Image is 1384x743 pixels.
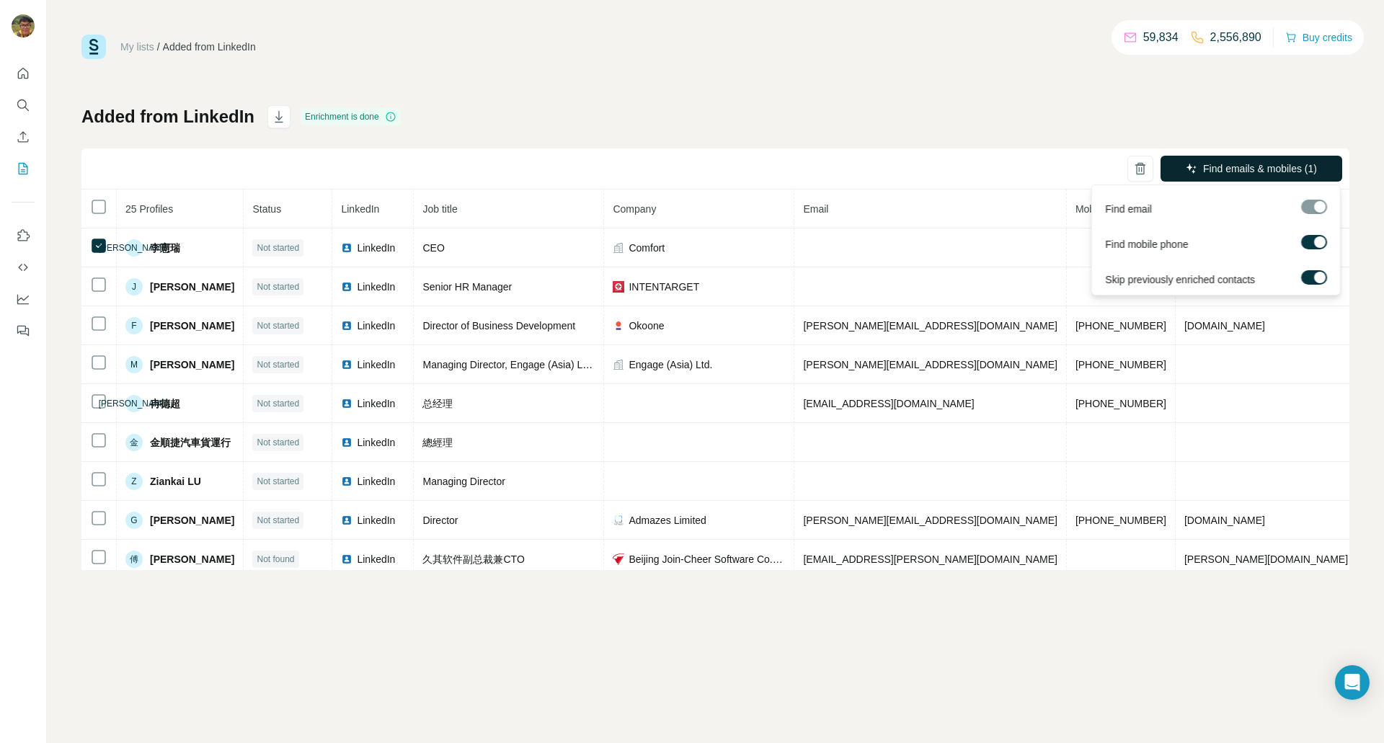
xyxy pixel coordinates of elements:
[125,203,173,215] span: 25 Profiles
[803,203,828,215] span: Email
[357,552,395,566] span: LinkedIn
[257,436,299,449] span: Not started
[1075,359,1166,370] span: [PHONE_NUMBER]
[150,319,234,333] span: [PERSON_NAME]
[357,396,395,411] span: LinkedIn
[150,552,234,566] span: [PERSON_NAME]
[341,320,352,332] img: LinkedIn logo
[1075,320,1166,332] span: [PHONE_NUMBER]
[81,105,254,128] h1: Added from LinkedIn
[357,357,395,372] span: LinkedIn
[341,476,352,487] img: LinkedIn logo
[422,281,512,293] span: Senior HR Manager
[257,397,299,410] span: Not started
[1075,203,1105,215] span: Mobile
[12,286,35,312] button: Dashboard
[1184,553,1348,565] span: [PERSON_NAME][DOMAIN_NAME]
[150,280,234,294] span: [PERSON_NAME]
[422,359,727,370] span: Managing Director, Engage (Asia) Ltd. - Technology & Risk Advisory
[629,513,706,528] span: Admazes Limited
[357,513,395,528] span: LinkedIn
[341,203,379,215] span: LinkedIn
[422,553,524,565] span: 久其软件副总裁兼CTO
[613,515,624,526] img: company-logo
[613,203,656,215] span: Company
[613,320,624,332] img: company-logo
[341,242,352,254] img: LinkedIn logo
[125,278,143,295] div: J
[125,356,143,373] div: M
[12,318,35,344] button: Feedback
[341,553,352,565] img: LinkedIn logo
[803,553,1057,565] span: [EMAIL_ADDRESS][PERSON_NAME][DOMAIN_NAME]
[1203,161,1317,176] span: Find emails & mobiles (1)
[257,553,294,566] span: Not found
[629,552,785,566] span: Beijing Join-Cheer Software Co., Ltd.
[422,437,453,448] span: 總經理
[1335,665,1370,700] div: Open Intercom Messenger
[803,515,1057,526] span: [PERSON_NAME][EMAIL_ADDRESS][DOMAIN_NAME]
[125,434,143,451] div: 金
[150,357,234,372] span: [PERSON_NAME]
[150,474,201,489] span: Ziankai LU
[150,513,234,528] span: [PERSON_NAME]
[422,320,575,332] span: Director of Business Development
[163,40,256,54] div: Added from LinkedIn
[1285,27,1352,48] button: Buy credits
[1075,515,1166,526] span: [PHONE_NUMBER]
[257,358,299,371] span: Not started
[357,319,395,333] span: LinkedIn
[150,396,180,411] span: 冉德超
[803,359,1057,370] span: [PERSON_NAME][EMAIL_ADDRESS][DOMAIN_NAME]
[341,359,352,370] img: LinkedIn logo
[629,280,699,294] span: INTENTARGET
[341,398,352,409] img: LinkedIn logo
[12,61,35,86] button: Quick start
[157,40,160,54] li: /
[125,551,143,568] div: 傅
[1184,320,1265,332] span: [DOMAIN_NAME]
[257,514,299,527] span: Not started
[125,239,143,257] div: [PERSON_NAME]
[629,241,665,255] span: Comfort
[341,515,352,526] img: LinkedIn logo
[125,473,143,490] div: Z
[125,317,143,334] div: F
[257,475,299,488] span: Not started
[120,41,154,53] a: My lists
[1143,29,1179,46] p: 59,834
[357,280,395,294] span: LinkedIn
[629,357,712,372] span: Engage (Asia) Ltd.
[1184,515,1265,526] span: [DOMAIN_NAME]
[1210,29,1261,46] p: 2,556,890
[422,398,453,409] span: 总经理
[357,474,395,489] span: LinkedIn
[803,398,974,409] span: [EMAIL_ADDRESS][DOMAIN_NAME]
[12,254,35,280] button: Use Surfe API
[629,319,664,333] span: Okoone
[1105,272,1255,287] span: Skip previously enriched contacts
[12,124,35,150] button: Enrich CSV
[357,241,395,255] span: LinkedIn
[81,35,106,59] img: Surfe Logo
[257,280,299,293] span: Not started
[422,476,505,487] span: Managing Director
[1105,237,1188,252] span: Find mobile phone
[422,242,444,254] span: CEO
[125,512,143,529] div: G
[257,241,299,254] span: Not started
[341,437,352,448] img: LinkedIn logo
[422,203,457,215] span: Job title
[12,92,35,118] button: Search
[301,108,401,125] div: Enrichment is done
[150,241,180,255] span: 李憲瑞
[1075,398,1166,409] span: [PHONE_NUMBER]
[341,281,352,293] img: LinkedIn logo
[613,281,624,293] img: company-logo
[125,395,143,412] div: [PERSON_NAME]
[422,515,458,526] span: Director
[357,435,395,450] span: LinkedIn
[12,14,35,37] img: Avatar
[257,319,299,332] span: Not started
[613,553,624,565] img: company-logo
